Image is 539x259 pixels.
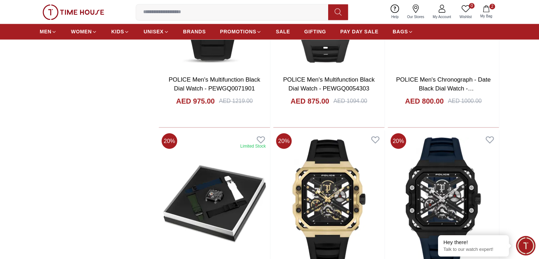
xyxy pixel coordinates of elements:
[240,143,266,149] div: Limited Stock
[276,25,290,38] a: SALE
[40,28,51,35] span: MEN
[443,247,504,253] p: Talk to our watch expert!
[391,133,406,149] span: 20 %
[304,28,326,35] span: GIFTING
[393,25,413,38] a: BAGS
[283,76,375,92] a: POLICE Men's Multifunction Black Dial Watch - PEWGQ0054303
[405,96,444,106] h4: AED 800.00
[476,4,496,20] button: 2My Bag
[489,4,495,9] span: 2
[144,25,169,38] a: UNISEX
[220,28,257,35] span: PROMOTIONS
[430,14,454,20] span: My Account
[388,14,402,20] span: Help
[443,239,504,246] div: Hey there!
[393,28,408,35] span: BAGS
[144,28,163,35] span: UNISEX
[183,28,206,35] span: BRANDS
[276,28,290,35] span: SALE
[219,97,253,105] div: AED 1219.00
[111,28,124,35] span: KIDS
[176,96,215,106] h4: AED 975.00
[220,25,262,38] a: PROMOTIONS
[455,3,476,21] a: 0Wishlist
[40,25,57,38] a: MEN
[71,28,92,35] span: WOMEN
[403,3,428,21] a: Our Stores
[71,25,97,38] a: WOMEN
[404,14,427,20] span: Our Stores
[516,236,535,255] div: Chat Widget
[183,25,206,38] a: BRANDS
[387,3,403,21] a: Help
[333,97,367,105] div: AED 1094.00
[43,4,104,20] img: ...
[469,3,475,9] span: 0
[340,28,378,35] span: PAY DAY SALE
[396,76,491,101] a: POLICE Men's Chronograph - Date Black Dial Watch - PEWGO0052402-SET
[169,76,260,92] a: POLICE Men's Multifunction Black Dial Watch - PEWGQ0071901
[291,96,329,106] h4: AED 875.00
[276,133,292,149] span: 20 %
[304,25,326,38] a: GIFTING
[477,13,495,19] span: My Bag
[448,97,482,105] div: AED 1000.00
[457,14,475,20] span: Wishlist
[111,25,129,38] a: KIDS
[162,133,177,149] span: 20 %
[340,25,378,38] a: PAY DAY SALE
